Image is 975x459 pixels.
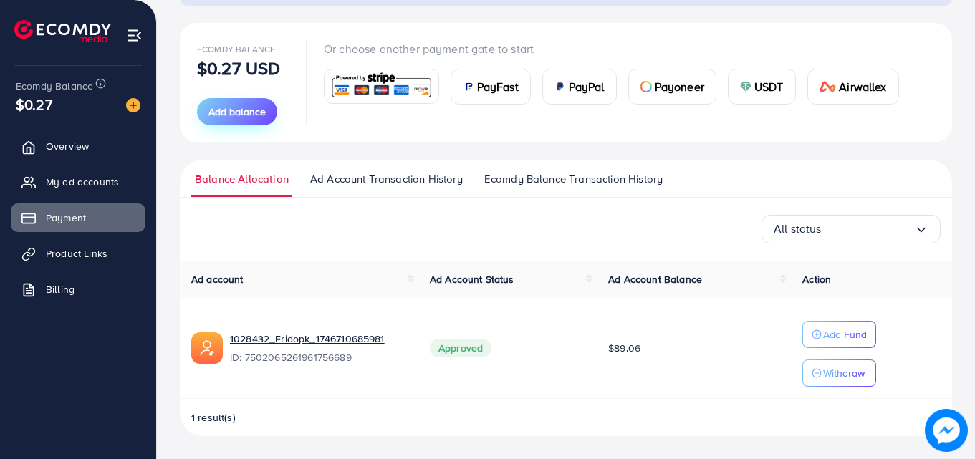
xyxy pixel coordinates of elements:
[484,171,663,187] span: Ecomdy Balance Transaction History
[230,332,407,346] a: 1028432_Fridopk_1746710685981
[608,341,640,355] span: $89.06
[11,168,145,196] a: My ad accounts
[728,69,796,105] a: cardUSDT
[608,272,702,286] span: Ad Account Balance
[11,132,145,160] a: Overview
[823,364,865,382] p: Withdraw
[230,332,407,364] div: <span class='underline'>1028432_Fridopk_1746710685981</span></br>7502065261961756689
[569,78,605,95] span: PayPal
[477,78,519,95] span: PayFast
[191,410,236,425] span: 1 result(s)
[430,339,491,357] span: Approved
[802,272,831,286] span: Action
[451,69,531,105] a: cardPayFast
[329,71,434,102] img: card
[46,282,75,296] span: Billing
[430,272,514,286] span: Ad Account Status
[16,79,93,93] span: Ecomdy Balance
[925,409,968,452] img: image
[774,218,822,240] span: All status
[46,139,89,153] span: Overview
[554,81,566,92] img: card
[754,78,784,95] span: USDT
[126,27,143,44] img: menu
[762,215,941,243] div: Search for option
[822,218,914,240] input: Search for option
[195,171,289,187] span: Balance Allocation
[46,246,107,261] span: Product Links
[197,43,275,55] span: Ecomdy Balance
[839,78,886,95] span: Airwallex
[230,350,407,364] span: ID: 7502065261961756689
[740,81,751,92] img: card
[628,69,716,105] a: cardPayoneer
[197,59,280,77] p: $0.27 USD
[191,272,244,286] span: Ad account
[324,69,439,104] a: card
[655,78,704,95] span: Payoneer
[820,81,837,92] img: card
[197,98,277,125] button: Add balance
[46,175,119,189] span: My ad accounts
[14,20,111,42] img: logo
[463,81,474,92] img: card
[310,171,463,187] span: Ad Account Transaction History
[16,94,52,115] span: $0.27
[324,40,911,57] p: Or choose another payment gate to start
[126,98,140,112] img: image
[542,69,617,105] a: cardPayPal
[11,239,145,268] a: Product Links
[11,275,145,304] a: Billing
[191,332,223,364] img: ic-ads-acc.e4c84228.svg
[208,105,266,119] span: Add balance
[823,326,867,343] p: Add Fund
[802,321,876,348] button: Add Fund
[11,203,145,232] a: Payment
[807,69,899,105] a: cardAirwallex
[640,81,652,92] img: card
[46,211,86,225] span: Payment
[802,359,876,387] button: Withdraw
